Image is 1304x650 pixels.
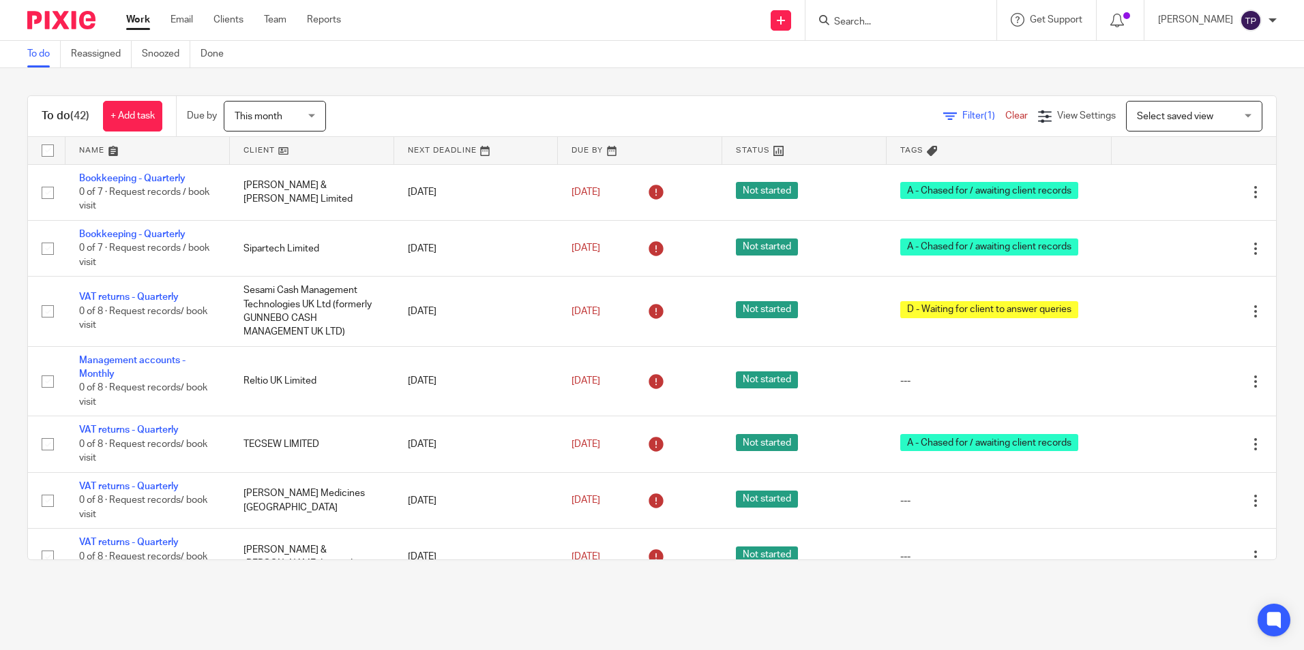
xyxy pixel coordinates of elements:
a: Management accounts - Monthly [79,356,186,379]
td: [DATE] [394,472,559,528]
td: Reltio UK Limited [230,346,394,416]
a: Done [201,41,234,67]
td: [PERSON_NAME] & [PERSON_NAME] Limited [230,164,394,220]
a: Reassigned [71,41,132,67]
span: A - Chased for / awaiting client records [900,182,1078,199]
td: Sesami Cash Management Technologies UK Ltd (formerly GUNNEBO CASH MANAGEMENT UK LTD) [230,277,394,346]
span: D - Waiting for client to answer queries [900,301,1078,318]
span: Not started [736,371,798,388]
span: This month [235,112,282,121]
span: [DATE] [572,376,600,386]
td: [DATE] [394,220,559,276]
p: Due by [187,109,217,123]
span: (42) [70,110,89,121]
span: 0 of 8 · Request records/ book visit [79,307,207,330]
span: 0 of 8 · Request records/ book visit [79,552,207,576]
input: Search [833,16,955,29]
td: [DATE] [394,164,559,220]
td: [DATE] [394,529,559,585]
td: Sipartech Limited [230,220,394,276]
span: [DATE] [572,439,600,449]
a: Work [126,13,150,27]
span: (1) [984,111,995,121]
div: --- [900,550,1098,563]
p: [PERSON_NAME] [1158,13,1233,27]
span: Tags [900,146,923,154]
td: [PERSON_NAME] & [PERSON_NAME] Limited [230,529,394,585]
td: [DATE] [394,277,559,346]
a: Team [264,13,286,27]
a: VAT returns - Quarterly [79,425,179,435]
a: Email [171,13,193,27]
a: Bookkeeping - Quarterly [79,230,186,239]
span: View Settings [1057,111,1116,121]
div: --- [900,494,1098,508]
a: Bookkeeping - Quarterly [79,174,186,183]
td: [PERSON_NAME] Medicines [GEOGRAPHIC_DATA] [230,472,394,528]
span: [DATE] [572,495,600,505]
a: Reports [307,13,341,27]
span: Not started [736,182,798,199]
a: + Add task [103,101,162,131]
span: [DATE] [572,244,600,253]
span: Not started [736,546,798,563]
a: To do [27,41,61,67]
img: Pixie [27,11,95,29]
span: 0 of 8 · Request records/ book visit [79,384,207,407]
span: Not started [736,301,798,318]
span: A - Chased for / awaiting client records [900,434,1078,451]
span: Not started [736,491,798,508]
a: VAT returns - Quarterly [79,482,179,491]
span: Not started [736,238,798,256]
a: Clear [1005,111,1028,121]
span: 0 of 7 · Request records / book visit [79,244,209,268]
a: VAT returns - Quarterly [79,292,179,302]
img: svg%3E [1240,10,1262,31]
span: 0 of 7 · Request records / book visit [79,187,209,211]
span: Not started [736,434,798,451]
span: [DATE] [572,307,600,316]
span: [DATE] [572,552,600,561]
div: --- [900,374,1098,388]
td: TECSEW LIMITED [230,416,394,472]
span: Get Support [1030,15,1082,25]
span: Filter [962,111,1005,121]
td: [DATE] [394,346,559,416]
span: A - Chased for / awaiting client records [900,238,1078,256]
span: 0 of 8 · Request records/ book visit [79,496,207,520]
h1: To do [42,109,89,123]
td: [DATE] [394,416,559,472]
a: VAT returns - Quarterly [79,538,179,547]
a: Clients [213,13,243,27]
span: [DATE] [572,187,600,197]
span: Select saved view [1137,112,1213,121]
a: Snoozed [142,41,190,67]
span: 0 of 8 · Request records/ book visit [79,439,207,463]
